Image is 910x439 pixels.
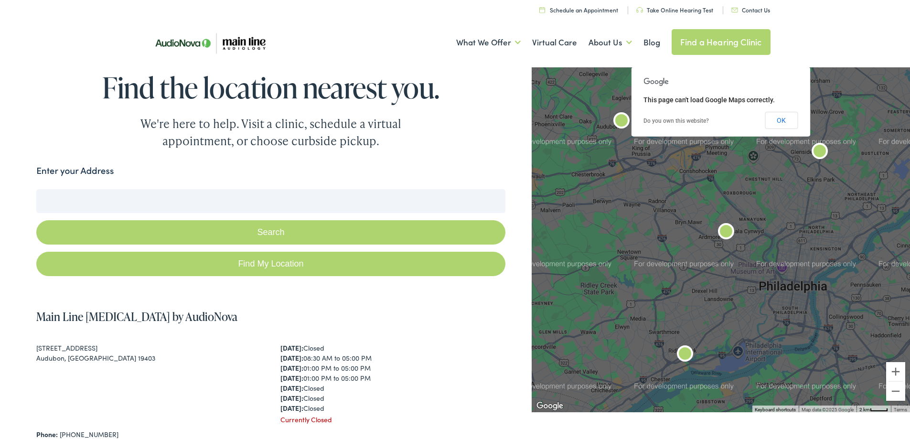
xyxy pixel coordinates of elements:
[36,189,505,213] input: Enter your address or zip code
[765,112,798,129] button: OK
[589,25,632,60] a: About Us
[636,7,643,13] img: utility icon
[643,96,775,104] span: This page can't load Google Maps correctly.
[606,107,637,137] div: Main Line Audiology by AudioNova
[859,407,870,412] span: 2 km
[886,382,905,401] button: Zoom out
[886,362,905,381] button: Zoom in
[643,118,709,124] a: Do you own this website?
[894,407,907,412] a: Terms (opens in new tab)
[804,137,835,168] div: AudioNova
[36,72,505,103] h1: Find the location nearest you.
[36,353,261,363] div: Audubon, [GEOGRAPHIC_DATA] 19403
[36,220,505,245] button: Search
[636,6,713,14] a: Take Online Hearing Test
[280,363,303,373] strong: [DATE]:
[280,373,303,383] strong: [DATE]:
[539,6,618,14] a: Schedule an Appointment
[280,403,303,413] strong: [DATE]:
[118,115,424,150] div: We're here to help. Visit a clinic, schedule a virtual appointment, or choose curbside pickup.
[539,7,545,13] img: utility icon
[672,29,771,55] a: Find a Hearing Clinic
[280,393,303,403] strong: [DATE]:
[36,343,261,353] div: [STREET_ADDRESS]
[731,6,770,14] a: Contact Us
[670,340,700,370] div: Main Line Audiology by AudioNova
[456,25,521,60] a: What We Offer
[643,25,660,60] a: Blog
[36,164,114,178] label: Enter your Address
[532,25,577,60] a: Virtual Care
[534,400,566,412] a: Open this area in Google Maps (opens a new window)
[280,415,505,425] div: Currently Closed
[280,343,505,413] div: Closed 08:30 AM to 05:00 PM 01:00 PM to 05:00 PM 01:00 PM to 05:00 PM Closed Closed Closed
[802,407,854,412] span: Map data ©2025 Google
[731,8,738,12] img: utility icon
[755,407,796,413] button: Keyboard shortcuts
[60,429,118,439] a: [PHONE_NUMBER]
[711,217,741,248] div: Main Line Audiology by AudioNova
[36,429,58,439] strong: Phone:
[856,406,891,412] button: Map Scale: 2 km per 34 pixels
[280,343,303,353] strong: [DATE]:
[280,383,303,393] strong: [DATE]:
[36,309,237,324] a: Main Line [MEDICAL_DATA] by AudioNova
[36,252,505,276] a: Find My Location
[280,353,303,363] strong: [DATE]:
[534,400,566,412] img: Google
